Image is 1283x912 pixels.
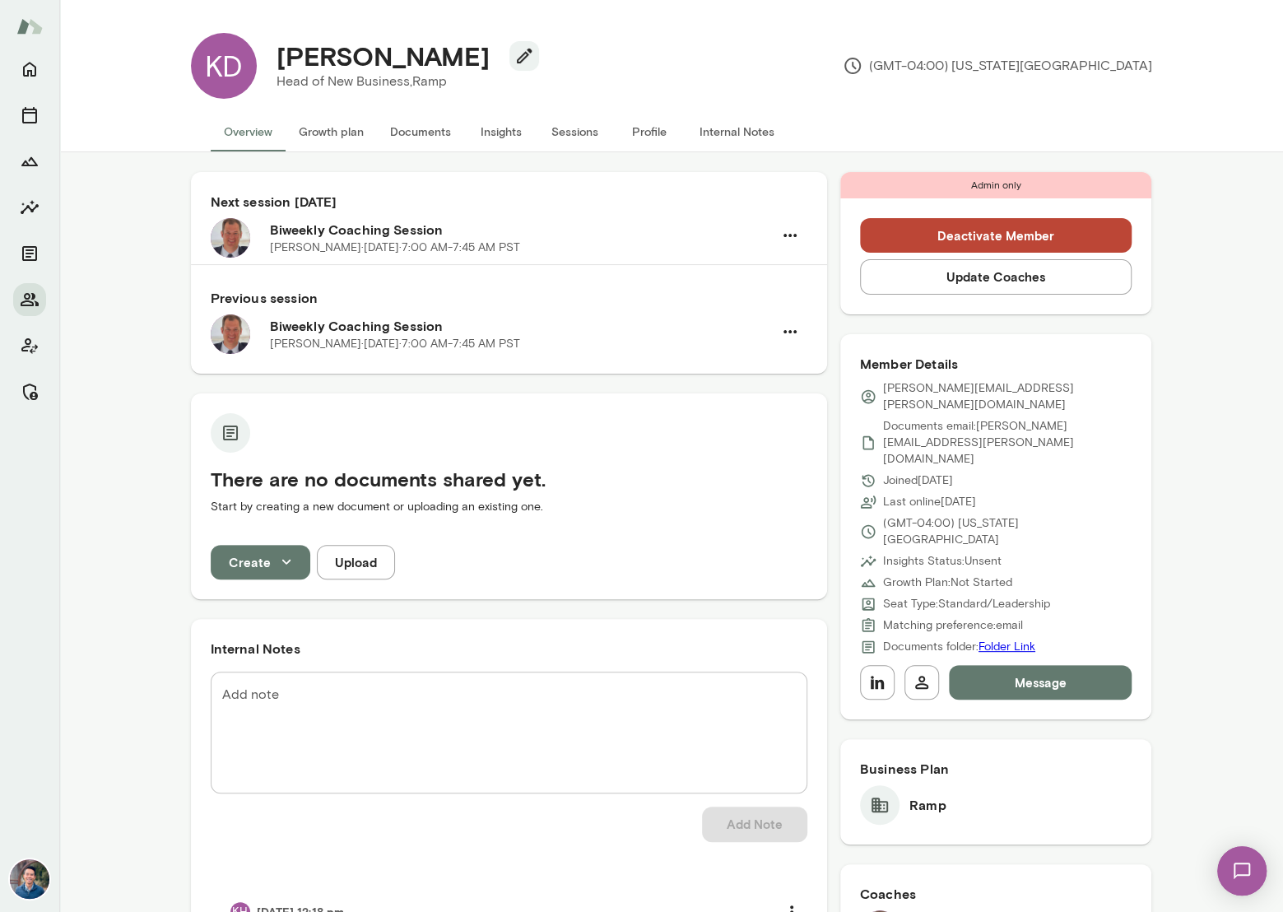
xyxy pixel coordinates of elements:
[10,859,49,899] img: Alex Yu
[883,418,1132,468] p: Documents email: [PERSON_NAME][EMAIL_ADDRESS][PERSON_NAME][DOMAIN_NAME]
[883,380,1132,413] p: [PERSON_NAME][EMAIL_ADDRESS][PERSON_NAME][DOMAIN_NAME]
[13,237,46,270] button: Documents
[270,336,520,352] p: [PERSON_NAME] · [DATE] · 7:00 AM-7:45 AM PST
[211,466,807,492] h5: There are no documents shared yet.
[979,640,1035,654] a: Folder Link
[211,545,310,579] button: Create
[211,499,807,515] p: Start by creating a new document or uploading an existing one.
[16,11,43,42] img: Mento
[270,220,773,240] h6: Biweekly Coaching Session
[13,145,46,178] button: Growth Plan
[883,553,1002,570] p: Insights Status: Unsent
[883,515,1132,548] p: (GMT-04:00) [US_STATE][GEOGRAPHIC_DATA]
[13,191,46,224] button: Insights
[909,795,946,815] h6: Ramp
[191,33,257,99] div: KD
[211,639,807,658] h6: Internal Notes
[464,112,538,151] button: Insights
[883,575,1012,591] p: Growth Plan: Not Started
[883,472,953,489] p: Joined [DATE]
[277,40,490,72] h4: [PERSON_NAME]
[13,99,46,132] button: Sessions
[13,375,46,408] button: Manage
[840,172,1152,198] div: Admin only
[843,56,1152,76] p: (GMT-04:00) [US_STATE][GEOGRAPHIC_DATA]
[211,192,807,212] h6: Next session [DATE]
[883,617,1023,634] p: Matching preference: email
[211,288,807,308] h6: Previous session
[13,329,46,362] button: Client app
[883,596,1050,612] p: Seat Type: Standard/Leadership
[270,316,773,336] h6: Biweekly Coaching Session
[317,545,395,579] button: Upload
[211,112,286,151] button: Overview
[860,218,1132,253] button: Deactivate Member
[538,112,612,151] button: Sessions
[860,354,1132,374] h6: Member Details
[13,53,46,86] button: Home
[686,112,788,151] button: Internal Notes
[286,112,377,151] button: Growth plan
[860,884,1132,904] h6: Coaches
[270,240,520,256] p: [PERSON_NAME] · [DATE] · 7:00 AM-7:45 AM PST
[377,112,464,151] button: Documents
[949,665,1132,700] button: Message
[277,72,526,91] p: Head of New Business, Ramp
[883,639,1035,655] p: Documents folder:
[860,759,1132,779] h6: Business Plan
[883,494,976,510] p: Last online [DATE]
[13,283,46,316] button: Members
[860,259,1132,294] button: Update Coaches
[612,112,686,151] button: Profile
